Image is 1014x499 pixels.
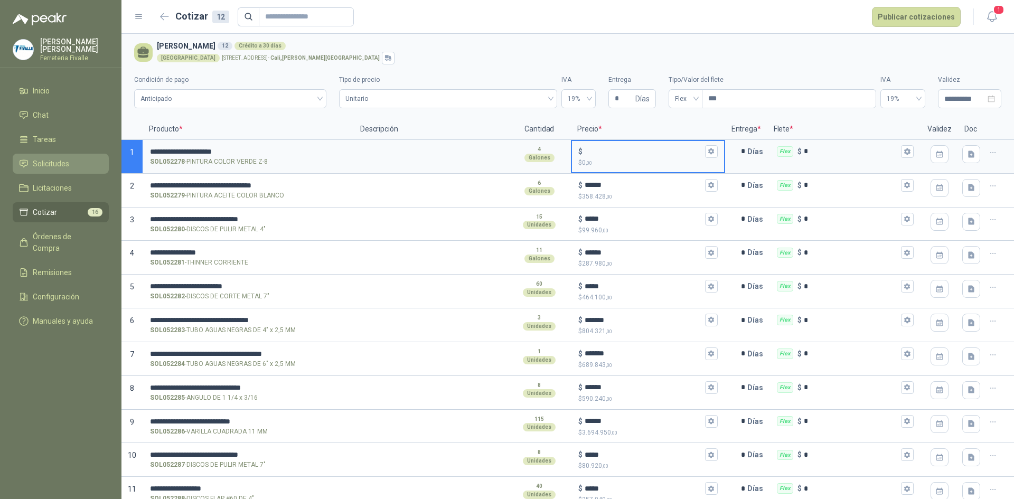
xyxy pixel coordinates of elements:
button: $$257.040,00 [705,482,718,495]
p: $ [578,394,717,404]
span: ,00 [602,228,608,233]
input: Flex $ [804,451,899,459]
div: Flex [777,146,793,157]
span: 99.960 [582,227,608,234]
span: 0 [582,159,592,166]
button: 1 [982,7,1001,26]
span: Licitaciones [33,182,72,194]
p: Días [747,175,767,196]
button: $$358.428,00 [705,179,718,192]
span: 689.843 [582,361,612,369]
p: 40 [536,482,542,491]
div: Unidades [523,457,556,465]
input: $$257.040,00 [585,485,702,493]
p: - PINTURA ACEITE COLOR BLANCO [150,191,284,201]
input: Flex $ [804,249,899,257]
p: $ [797,483,802,494]
p: 1 [538,347,541,356]
div: [GEOGRAPHIC_DATA] [157,54,220,62]
label: Entrega [608,75,656,85]
a: Tareas [13,129,109,149]
span: ,00 [602,463,608,469]
p: $ [578,158,717,168]
button: Flex $ [901,448,914,461]
span: ,00 [611,430,617,436]
p: $ [797,314,802,326]
p: $ [578,293,717,303]
span: 358.428 [582,193,612,200]
p: - ANGULO DE 1 1/4 x 3/16 [150,393,258,403]
p: $ [578,360,717,370]
span: Configuración [33,291,79,303]
a: Órdenes de Compra [13,227,109,258]
input: SOL052286-VARILLA CUADRADA 11 MM [150,418,346,426]
span: ,00 [606,261,612,267]
input: $$0,00 [585,147,702,155]
strong: Cali , [PERSON_NAME][GEOGRAPHIC_DATA] [270,55,380,61]
span: 287.980 [582,260,612,267]
label: Tipo de precio [339,75,557,85]
p: Cantidad [508,119,571,140]
p: - DISCOS DE PULIR METAL 7" [150,460,266,470]
h2: Cotizar [175,9,229,24]
p: - TUBO AGUAS NEGRAS DE 6" x 2,5 MM [150,359,296,369]
p: 3 [538,314,541,322]
p: $ [578,146,583,157]
p: Días [747,377,767,398]
p: - THINNER CORRIENTE [150,258,248,268]
a: Inicio [13,81,109,101]
button: $$689.843,00 [705,347,718,360]
p: Doc [958,119,984,140]
p: - DISCOS DE CORTE METAL 7" [150,291,269,302]
label: Tipo/Valor del flete [669,75,876,85]
span: Manuales y ayuda [33,315,93,327]
p: $ [797,382,802,393]
button: $$3.694.950,00 [705,415,718,428]
span: 464.100 [582,294,612,301]
strong: SOL052282 [150,291,185,302]
p: $ [797,449,802,460]
span: 2 [130,182,134,190]
span: 1 [993,5,1004,15]
span: 3.694.950 [582,429,617,436]
div: Flex [777,416,793,427]
span: 19% [887,91,919,107]
button: Flex $ [901,314,914,326]
input: $$590.240,00 [585,383,702,391]
p: Días [747,478,767,499]
p: $ [797,416,802,427]
div: Flex [777,483,793,494]
p: - TUBO AGUAS NEGRAS DE 4" x 2,5 MM [150,325,296,335]
p: $ [578,225,717,236]
span: 5 [130,283,134,291]
button: Flex $ [901,145,914,158]
button: Flex $ [901,347,914,360]
p: 8 [538,381,541,390]
p: [PERSON_NAME] [PERSON_NAME] [40,38,109,53]
strong: SOL052278 [150,157,185,167]
span: 19% [568,91,589,107]
div: Galones [524,187,555,195]
div: Flex [777,248,793,258]
p: Precio [571,119,725,140]
p: 115 [534,415,544,423]
button: Flex $ [901,280,914,293]
a: Solicitudes [13,154,109,174]
p: Validez [921,119,958,140]
input: Flex $ [804,181,899,189]
div: Flex [777,450,793,460]
div: Unidades [523,423,556,431]
button: $$0,00 [705,145,718,158]
span: Unitario [345,91,551,107]
label: Condición de pago [134,75,326,85]
span: Remisiones [33,267,72,278]
span: 11 [128,485,136,493]
p: Días [747,141,767,162]
p: Días [747,411,767,432]
span: 590.240 [582,395,612,402]
button: Flex $ [901,213,914,225]
p: $ [578,382,583,393]
span: Solicitudes [33,158,69,170]
a: Manuales y ayuda [13,311,109,331]
input: Flex $ [804,350,899,357]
